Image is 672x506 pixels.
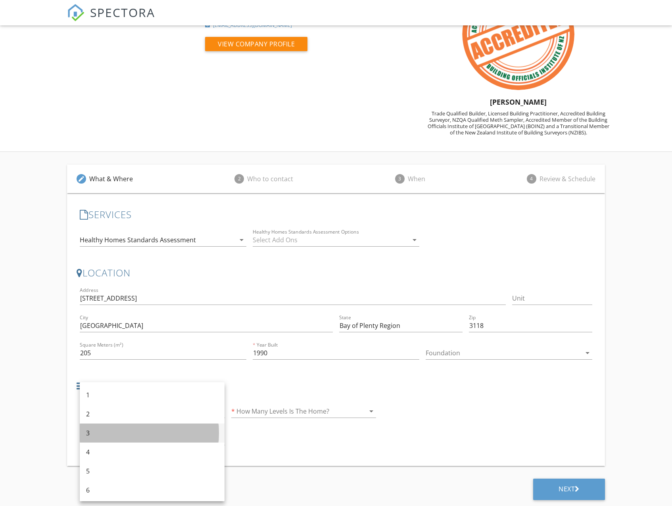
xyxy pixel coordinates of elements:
a: SPECTORA [67,11,155,27]
div: 2 [86,409,218,419]
div: 6 [86,485,218,495]
div: 1 [86,390,218,400]
a: View Company Profile [205,42,307,51]
button: View Company Profile [205,37,307,51]
img: The Best Home Inspection Software - Spectora [67,4,84,21]
div: Next [559,485,580,493]
h3: Additional Info [77,380,379,391]
span: 3 [395,174,405,184]
span: 2 [234,174,244,184]
i: arrow_drop_down [367,406,376,416]
div: 3 [86,428,218,438]
div: Healthy Homes Standards Assessment [80,236,196,243]
h3: SERVICES [80,209,592,220]
i: arrow_drop_down [583,348,592,358]
div: Trade Qualified Builder, Licensed Building Practitioner, Accredited Building Surveyor, NZQA Quali... [427,110,610,136]
div: Who to contact [247,174,293,184]
span: 4 [527,174,536,184]
h5: [PERSON_NAME] [427,98,610,106]
i: arrow_drop_down [237,235,246,245]
i: edit [78,175,85,182]
i: arrow_drop_down [215,406,225,416]
div: What & Where [89,174,133,184]
span: SPECTORA [90,4,155,21]
div: When [408,174,425,184]
i: arrow_drop_down [410,235,419,245]
h3: LOCATION [77,267,595,278]
div: 5 [86,466,218,476]
div: 4 [86,447,218,457]
div: Review & Schedule [540,174,595,184]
